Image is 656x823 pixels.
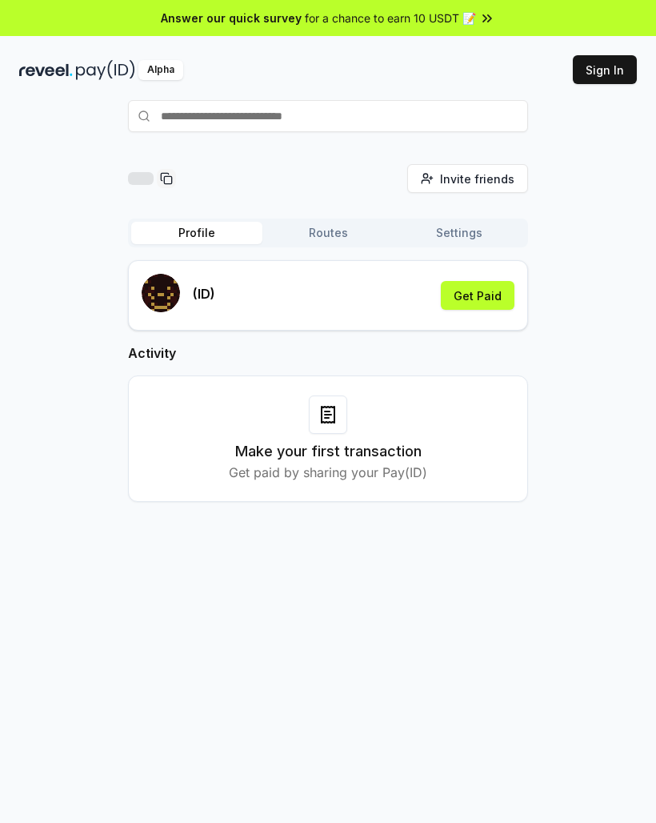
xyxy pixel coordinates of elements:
button: Routes [262,222,394,244]
h2: Activity [128,343,528,363]
button: Profile [131,222,262,244]
button: Sign In [573,55,637,84]
button: Settings [394,222,525,244]
img: pay_id [76,60,135,80]
button: Invite friends [407,164,528,193]
span: Answer our quick survey [161,10,302,26]
img: reveel_dark [19,60,73,80]
span: for a chance to earn 10 USDT 📝 [305,10,476,26]
p: (ID) [193,284,215,303]
span: Invite friends [440,171,514,187]
p: Get paid by sharing your Pay(ID) [229,463,427,482]
h3: Make your first transaction [235,440,422,463]
button: Get Paid [441,281,514,310]
div: Alpha [138,60,183,80]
